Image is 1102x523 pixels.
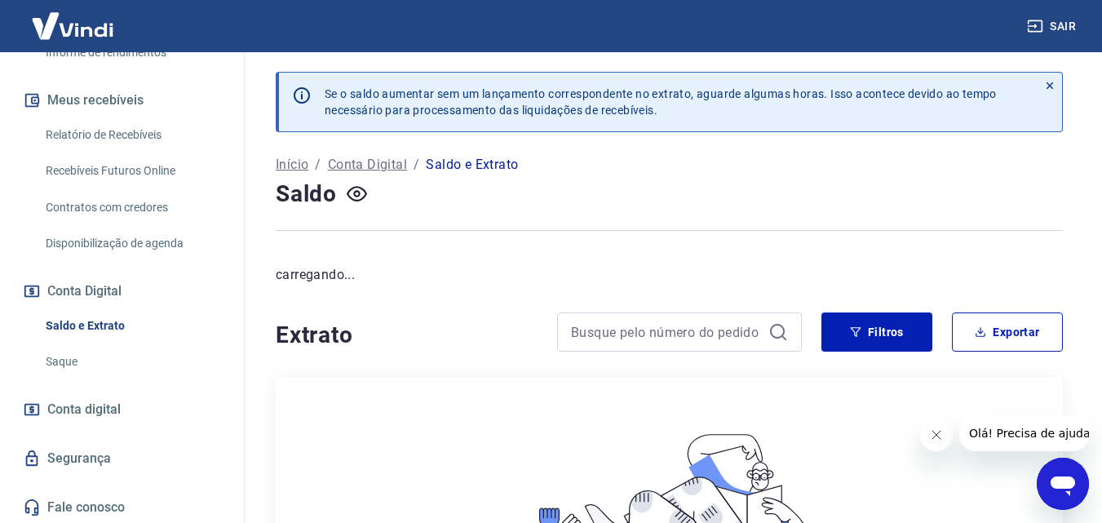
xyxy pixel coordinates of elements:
a: Disponibilização de agenda [39,227,224,260]
a: Conta digital [20,392,224,428]
span: Olá! Precisa de ajuda? [10,11,137,24]
p: Saldo e Extrato [426,155,518,175]
iframe: Fechar mensagem [920,419,953,451]
a: Relatório de Recebíveis [39,118,224,152]
a: Contratos com credores [39,191,224,224]
p: / [315,155,321,175]
a: Saque [39,345,224,379]
a: Recebíveis Futuros Online [39,154,224,188]
a: Saldo e Extrato [39,309,224,343]
span: Conta digital [47,398,121,421]
iframe: Mensagem da empresa [959,415,1089,451]
h4: Extrato [276,319,538,352]
button: Sair [1024,11,1082,42]
button: Exportar [952,312,1063,352]
button: Meus recebíveis [20,82,224,118]
a: Início [276,155,308,175]
input: Busque pelo número do pedido [571,320,762,344]
a: Informe de rendimentos [39,36,224,69]
button: Filtros [821,312,932,352]
iframe: Botão para abrir a janela de mensagens [1037,458,1089,510]
button: Conta Digital [20,273,224,309]
p: / [414,155,419,175]
img: Vindi [20,1,126,51]
a: Segurança [20,441,224,476]
a: Conta Digital [328,155,407,175]
h4: Saldo [276,178,337,211]
p: Se o saldo aumentar sem um lançamento correspondente no extrato, aguarde algumas horas. Isso acon... [325,86,997,118]
p: carregando... [276,265,1063,285]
